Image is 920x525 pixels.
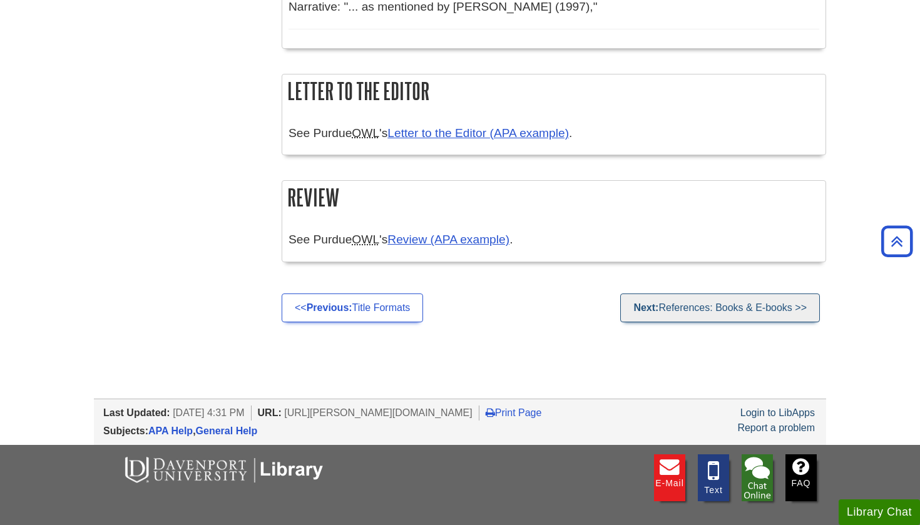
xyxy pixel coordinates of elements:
abbr: Online Writing Lab [352,126,379,140]
strong: Previous: [307,302,352,313]
h2: Letter to the Editor [282,74,825,108]
button: Library Chat [839,499,920,525]
span: Last Updated: [103,407,170,418]
a: Report a problem [737,422,815,433]
h2: Review [282,181,825,214]
span: [DATE] 4:31 PM [173,407,244,418]
a: Print Page [486,407,542,418]
a: Text [698,454,729,501]
a: Next:References: Books & E-books >> [620,293,820,322]
a: APA Help [148,426,193,436]
a: Login to LibApps [740,407,815,418]
img: DU Libraries [103,454,341,484]
span: [URL][PERSON_NAME][DOMAIN_NAME] [284,407,473,418]
a: General Help [196,426,258,436]
p: See Purdue 's . [289,125,819,143]
li: Chat with Library [742,454,773,501]
strong: Next: [633,302,658,313]
a: Back to Top [877,233,917,250]
i: Print Page [486,407,495,417]
abbr: Online Writing Lab [352,233,379,246]
a: FAQ [785,454,817,501]
a: E-mail [654,454,685,501]
span: Subjects: [103,426,148,436]
a: Letter to the Editor (APA example) [387,126,569,140]
span: , [148,426,257,436]
a: Review (APA example) [387,233,509,246]
p: See Purdue 's . [289,231,819,249]
span: URL: [258,407,282,418]
img: Library Chat [742,454,773,501]
a: <<Previous:Title Formats [282,293,423,322]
